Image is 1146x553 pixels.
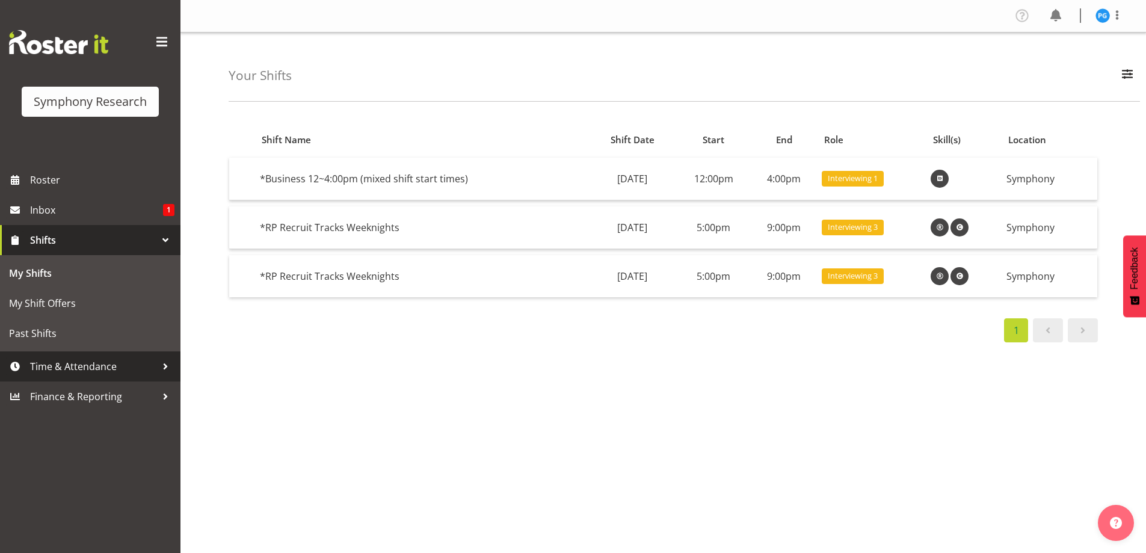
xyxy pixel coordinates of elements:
[262,133,311,147] span: Shift Name
[933,133,961,147] span: Skill(s)
[703,133,724,147] span: Start
[751,255,817,297] td: 9:00pm
[1002,206,1097,249] td: Symphony
[676,255,751,297] td: 5:00pm
[34,93,147,111] div: Symphony Research
[3,258,177,288] a: My Shifts
[9,264,171,282] span: My Shifts
[676,158,751,200] td: 12:00pm
[9,294,171,312] span: My Shift Offers
[30,231,156,249] span: Shifts
[676,206,751,249] td: 5:00pm
[588,206,677,249] td: [DATE]
[776,133,792,147] span: End
[828,173,878,184] span: Interviewing 1
[255,158,588,200] td: *Business 12~4:00pm (mixed shift start times)
[751,206,817,249] td: 9:00pm
[255,255,588,297] td: *RP Recruit Tracks Weeknights
[1002,158,1097,200] td: Symphony
[1002,255,1097,297] td: Symphony
[588,158,677,200] td: [DATE]
[163,204,174,216] span: 1
[30,171,174,189] span: Roster
[611,133,655,147] span: Shift Date
[1129,247,1140,289] span: Feedback
[30,201,163,219] span: Inbox
[1008,133,1046,147] span: Location
[1123,235,1146,317] button: Feedback - Show survey
[588,255,677,297] td: [DATE]
[30,357,156,375] span: Time & Attendance
[828,221,878,233] span: Interviewing 3
[1110,517,1122,529] img: help-xxl-2.png
[3,318,177,348] a: Past Shifts
[9,30,108,54] img: Rosterit website logo
[1115,63,1140,89] button: Filter Employees
[824,133,843,147] span: Role
[1095,8,1110,23] img: patricia-gilmour9541.jpg
[3,288,177,318] a: My Shift Offers
[229,69,292,82] h4: Your Shifts
[30,388,156,406] span: Finance & Reporting
[828,270,878,282] span: Interviewing 3
[9,324,171,342] span: Past Shifts
[255,206,588,249] td: *RP Recruit Tracks Weeknights
[751,158,817,200] td: 4:00pm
